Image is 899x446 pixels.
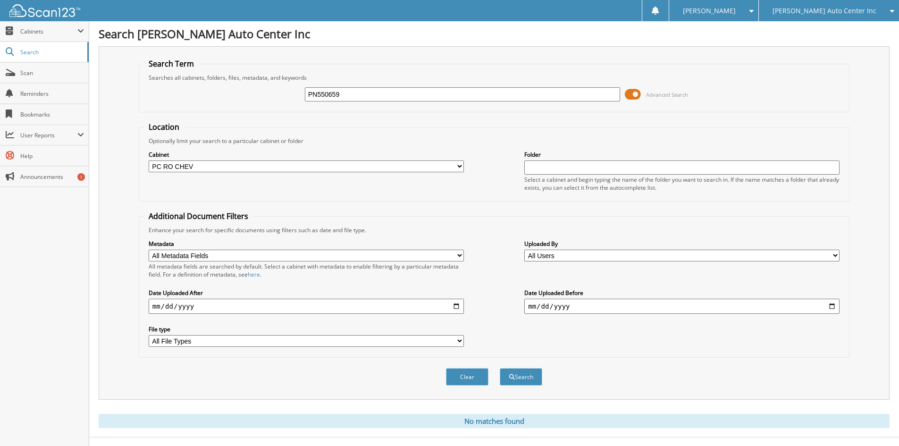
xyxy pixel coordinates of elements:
input: start [149,299,464,314]
span: [PERSON_NAME] [683,8,736,14]
span: [PERSON_NAME] Auto Center Inc [773,8,876,14]
span: User Reports [20,131,77,139]
label: File type [149,325,464,333]
iframe: Chat Widget [852,401,899,446]
span: Cabinets [20,27,77,35]
label: Uploaded By [524,240,840,248]
h1: Search [PERSON_NAME] Auto Center Inc [99,26,890,42]
div: All metadata fields are searched by default. Select a cabinet with metadata to enable filtering b... [149,262,464,278]
label: Date Uploaded Before [524,289,840,297]
div: Optionally limit your search to a particular cabinet or folder [144,137,844,145]
button: Clear [446,368,488,386]
legend: Location [144,122,184,132]
div: Searches all cabinets, folders, files, metadata, and keywords [144,74,844,82]
legend: Additional Document Filters [144,211,253,221]
div: No matches found [99,414,890,428]
label: Date Uploaded After [149,289,464,297]
span: Help [20,152,84,160]
span: Advanced Search [646,91,688,98]
div: Enhance your search for specific documents using filters such as date and file type. [144,226,844,234]
span: Bookmarks [20,110,84,118]
span: Search [20,48,83,56]
div: Select a cabinet and begin typing the name of the folder you want to search in. If the name match... [524,176,840,192]
label: Metadata [149,240,464,248]
img: scan123-logo-white.svg [9,4,80,17]
span: Reminders [20,90,84,98]
input: end [524,299,840,314]
legend: Search Term [144,59,199,69]
div: 1 [77,173,85,181]
label: Cabinet [149,151,464,159]
button: Search [500,368,542,386]
span: Announcements [20,173,84,181]
label: Folder [524,151,840,159]
a: here [248,270,260,278]
span: Scan [20,69,84,77]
